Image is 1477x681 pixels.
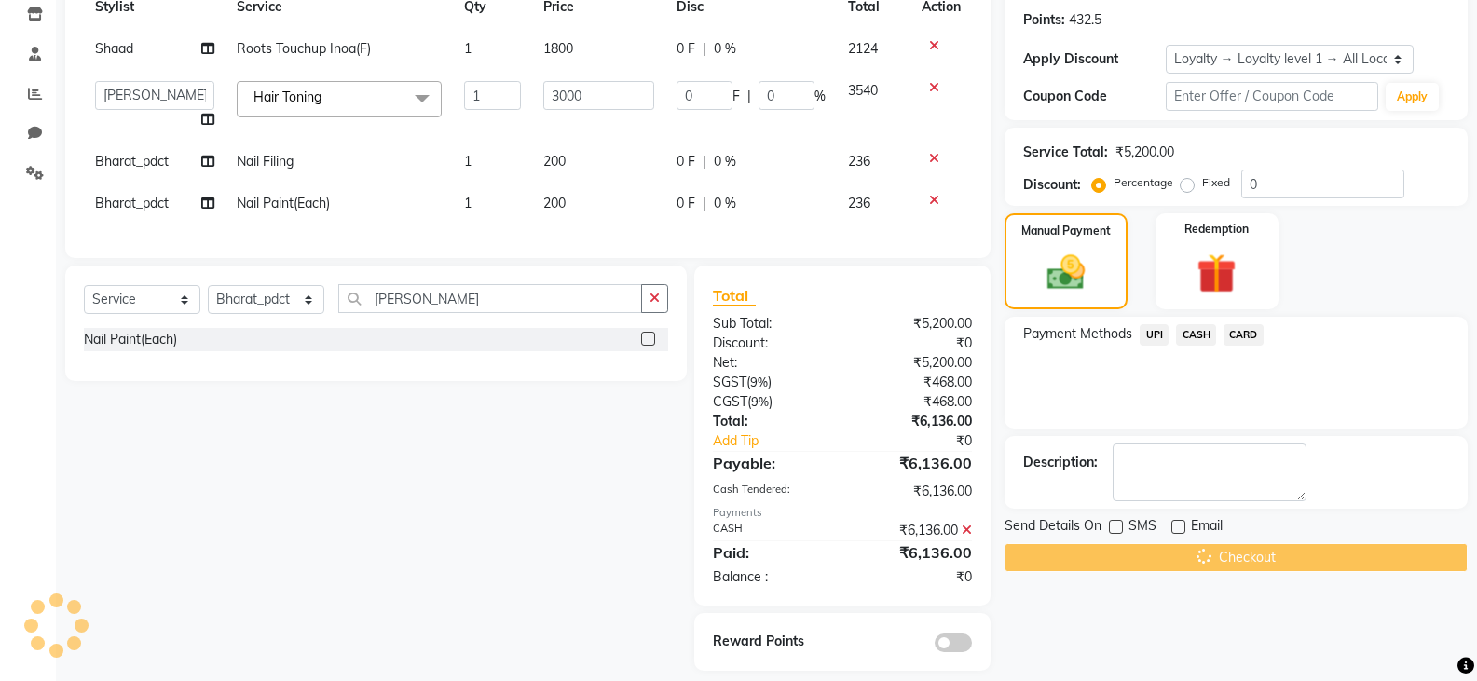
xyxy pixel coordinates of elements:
span: SMS [1128,516,1156,539]
span: | [703,194,706,213]
div: ₹0 [842,567,986,587]
div: Paid: [699,541,842,564]
div: ₹5,200.00 [842,314,986,334]
div: ₹468.00 [842,373,986,392]
span: CARD [1224,324,1264,346]
span: 236 [848,153,870,170]
span: 200 [543,195,566,211]
img: _cash.svg [1035,251,1097,294]
span: 3540 [848,82,878,99]
span: Roots Touchup Inoa(F) [237,40,371,57]
span: 236 [848,195,870,211]
img: _gift.svg [1184,249,1249,298]
span: 200 [543,153,566,170]
div: Payable: [699,452,842,474]
span: F [732,87,740,106]
a: x [321,89,330,105]
div: ₹5,200.00 [842,353,986,373]
div: ₹0 [867,431,986,451]
div: Nail Paint(Each) [84,330,177,349]
div: Balance : [699,567,842,587]
span: 9% [751,394,769,409]
span: SGST [713,374,746,390]
span: | [703,39,706,59]
span: 1 [464,153,472,170]
input: Enter Offer / Coupon Code [1166,82,1378,111]
span: 2124 [848,40,878,57]
button: Apply [1386,83,1439,111]
div: ₹6,136.00 [842,412,986,431]
a: Add Tip [699,431,867,451]
span: UPI [1140,324,1169,346]
span: Send Details On [1005,516,1101,539]
span: Payment Methods [1023,324,1132,344]
div: ₹6,136.00 [842,482,986,501]
div: ₹6,136.00 [842,541,986,564]
div: ( ) [699,373,842,392]
span: 0 % [714,39,736,59]
span: Shaad [95,40,133,57]
span: Bharat_pdct [95,195,169,211]
span: 0 F [677,152,695,171]
div: Reward Points [699,632,842,652]
span: Bharat_pdct [95,153,169,170]
div: Sub Total: [699,314,842,334]
label: Fixed [1202,174,1230,191]
span: | [747,87,751,106]
span: 0 F [677,39,695,59]
label: Manual Payment [1021,223,1111,239]
span: 1 [464,40,472,57]
div: ( ) [699,392,842,412]
div: Points: [1023,10,1065,30]
div: ₹6,136.00 [842,452,986,474]
div: 432.5 [1069,10,1101,30]
div: Coupon Code [1023,87,1165,106]
div: Description: [1023,453,1098,472]
span: Email [1191,516,1223,539]
span: Nail Paint(Each) [237,195,330,211]
div: ₹6,136.00 [842,521,986,540]
input: Search or Scan [338,284,642,313]
span: | [703,152,706,171]
label: Redemption [1184,221,1249,238]
span: Nail Filing [237,153,294,170]
span: 0 % [714,194,736,213]
span: 1800 [543,40,573,57]
span: 9% [750,375,768,389]
div: ₹0 [842,334,986,353]
div: ₹5,200.00 [1115,143,1174,162]
span: 0 F [677,194,695,213]
div: CASH [699,521,842,540]
div: Cash Tendered: [699,482,842,501]
span: CASH [1176,324,1216,346]
div: Discount: [699,334,842,353]
div: Discount: [1023,175,1081,195]
span: 0 % [714,152,736,171]
span: CGST [713,393,747,410]
div: Total: [699,412,842,431]
div: Service Total: [1023,143,1108,162]
span: 1 [464,195,472,211]
div: Net: [699,353,842,373]
label: Percentage [1114,174,1173,191]
span: % [814,87,826,106]
div: Apply Discount [1023,49,1165,69]
span: Hair Toning [253,89,321,105]
div: ₹468.00 [842,392,986,412]
span: Total [713,286,756,306]
div: Payments [713,505,972,521]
